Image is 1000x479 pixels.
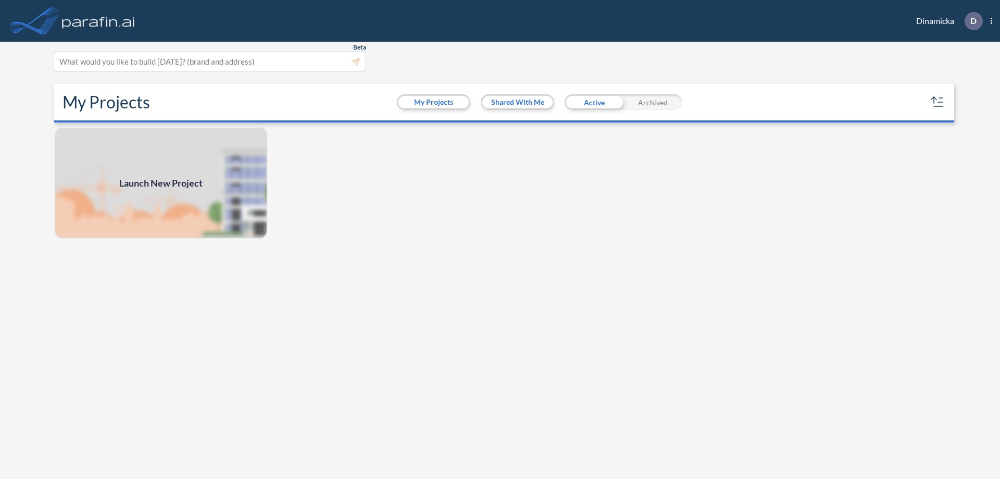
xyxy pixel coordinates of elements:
[63,92,150,112] h2: My Projects
[970,16,977,26] p: D
[482,96,553,108] button: Shared With Me
[60,10,137,31] img: logo
[565,94,623,110] div: Active
[54,127,268,239] img: add
[353,43,366,52] span: Beta
[54,127,268,239] a: Launch New Project
[398,96,469,108] button: My Projects
[119,176,203,190] span: Launch New Project
[901,12,992,30] div: Dinamicka
[929,94,946,110] button: sort
[623,94,682,110] div: Archived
